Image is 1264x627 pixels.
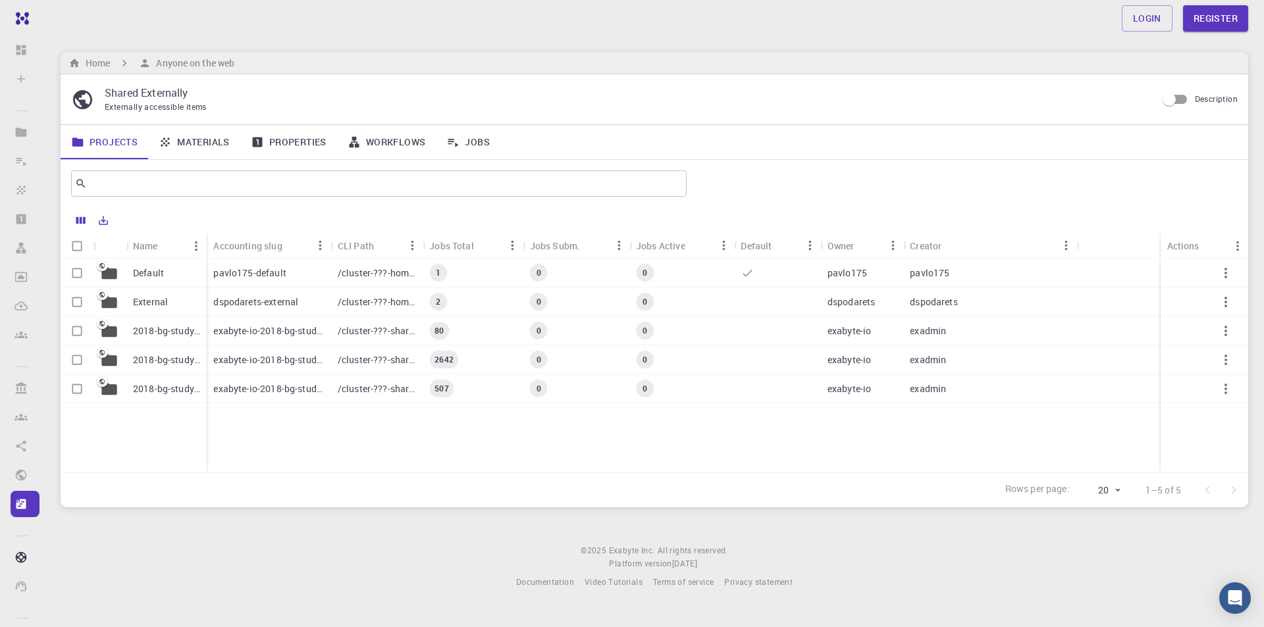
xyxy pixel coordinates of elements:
[133,295,168,309] p: External
[653,576,714,589] a: Terms of service
[310,235,331,256] button: Menu
[910,233,941,259] div: Creator
[70,210,92,231] button: Columns
[158,236,179,257] button: Sort
[516,576,574,587] span: Documentation
[105,85,1146,101] p: Shared Externally
[531,325,546,336] span: 0
[431,267,446,278] span: 1
[429,233,474,259] div: Jobs Total
[910,266,949,280] p: pavlo175
[713,235,734,256] button: Menu
[423,233,523,259] div: Jobs Total
[1167,233,1199,259] div: Actions
[338,266,416,280] p: /cluster-???-home/pavlo175/pavlo175-default
[93,233,126,259] div: Icon
[585,576,643,589] a: Video Tutorials
[828,295,876,309] p: dspodarets
[882,235,903,256] button: Menu
[148,125,240,159] a: Materials
[734,233,820,259] div: Default
[213,266,286,280] p: pavlo175-default
[338,295,416,309] p: /cluster-???-home/dspodarets/dspodarets-external
[516,576,574,589] a: Documentation
[855,235,876,256] button: Sort
[1122,5,1172,32] a: Login
[609,545,655,555] span: Exabyte Inc.
[828,233,855,259] div: Owner
[402,235,423,256] button: Menu
[609,544,655,557] a: Exabyte Inc.
[903,233,1076,259] div: Creator
[629,233,734,259] div: Jobs Active
[585,576,643,587] span: Video Tutorials
[502,235,523,256] button: Menu
[724,576,793,587] span: Privacy statement
[429,354,459,365] span: 2642
[581,544,608,557] span: © 2025
[828,324,872,338] p: exabyte-io
[724,576,793,589] a: Privacy statement
[1005,482,1070,497] p: Rows per page:
[637,383,652,394] span: 0
[282,235,303,256] button: Sort
[637,267,652,278] span: 0
[608,235,629,256] button: Menu
[910,324,946,338] p: exadmin
[207,233,330,259] div: Accounting slug
[530,233,581,259] div: Jobs Subm.
[741,233,772,259] div: Default
[133,353,200,366] p: 2018-bg-study-phase-III
[213,295,298,309] p: dspodarets-external
[338,353,416,366] p: /cluster-???-share/groups/exabyte-io/exabyte-io-2018-bg-study-phase-iii
[658,544,728,557] span: All rights reserved.
[240,125,337,159] a: Properties
[1161,233,1248,259] div: Actions
[637,325,652,336] span: 0
[133,266,164,280] p: Default
[80,56,110,70] h6: Home
[338,233,374,259] div: CLI Path
[523,233,629,259] div: Jobs Subm.
[126,233,207,259] div: Name
[213,382,324,395] p: exabyte-io-2018-bg-study-phase-i
[531,267,546,278] span: 0
[637,354,652,365] span: 0
[133,233,158,259] div: Name
[133,324,200,338] p: 2018-bg-study-phase-i-ph
[338,324,416,338] p: /cluster-???-share/groups/exabyte-io/exabyte-io-2018-bg-study-phase-i-ph
[133,382,200,395] p: 2018-bg-study-phase-I
[429,325,449,336] span: 80
[672,558,700,568] span: [DATE] .
[213,353,324,366] p: exabyte-io-2018-bg-study-phase-iii
[151,56,234,70] h6: Anyone on the web
[431,296,446,307] span: 2
[1075,481,1124,500] div: 20
[186,236,207,257] button: Menu
[941,235,962,256] button: Sort
[672,557,700,570] a: [DATE].
[331,233,423,259] div: CLI Path
[821,233,903,259] div: Owner
[828,266,867,280] p: pavlo175
[910,382,946,395] p: exadmin
[531,354,546,365] span: 0
[1183,5,1248,32] a: Register
[338,382,416,395] p: /cluster-???-share/groups/exabyte-io/exabyte-io-2018-bg-study-phase-i
[337,125,436,159] a: Workflows
[1219,582,1251,614] div: Open Intercom Messenger
[1195,93,1238,104] span: Description
[531,296,546,307] span: 0
[531,383,546,394] span: 0
[105,101,207,112] span: Externally accessible items
[1056,235,1077,256] button: Menu
[828,353,872,366] p: exabyte-io
[436,125,500,159] a: Jobs
[92,210,115,231] button: Export
[609,557,671,570] span: Platform version
[1145,484,1181,497] p: 1–5 of 5
[61,125,148,159] a: Projects
[910,295,958,309] p: dspodarets
[637,296,652,307] span: 0
[11,12,29,25] img: logo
